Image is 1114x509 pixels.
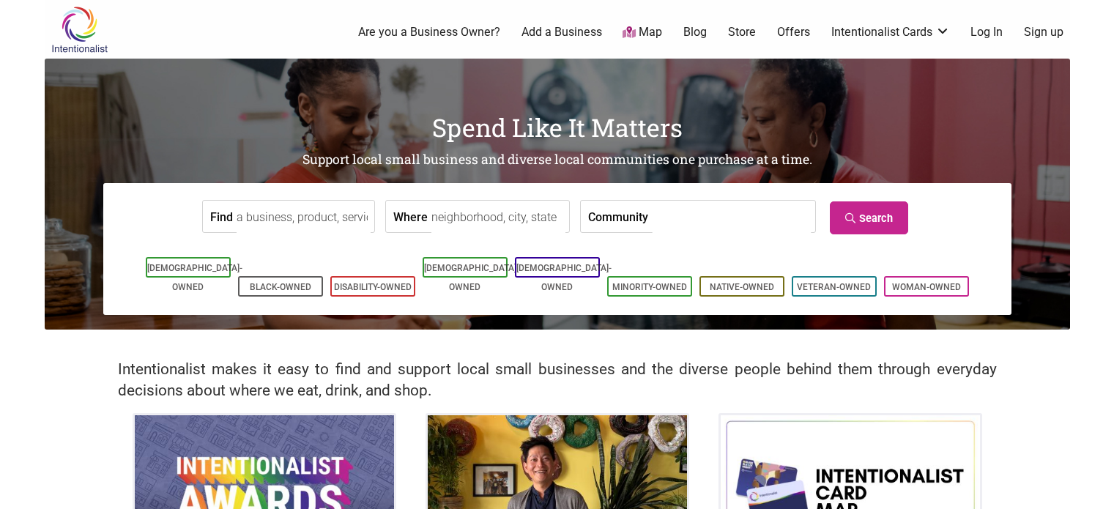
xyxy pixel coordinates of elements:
[45,110,1070,145] h1: Spend Like It Matters
[210,201,233,232] label: Find
[683,24,707,40] a: Blog
[516,263,612,292] a: [DEMOGRAPHIC_DATA]-Owned
[710,282,774,292] a: Native-Owned
[45,151,1070,169] h2: Support local small business and diverse local communities one purchase at a time.
[358,24,500,40] a: Are you a Business Owner?
[830,201,908,234] a: Search
[1024,24,1063,40] a: Sign up
[237,201,371,234] input: a business, product, service
[118,359,997,401] h2: Intentionalist makes it easy to find and support local small businesses and the diverse people be...
[777,24,810,40] a: Offers
[588,201,648,232] label: Community
[393,201,428,232] label: Where
[623,24,662,41] a: Map
[424,263,519,292] a: [DEMOGRAPHIC_DATA]-Owned
[431,201,565,234] input: neighborhood, city, state
[970,24,1003,40] a: Log In
[45,6,114,53] img: Intentionalist
[892,282,961,292] a: Woman-Owned
[728,24,756,40] a: Store
[612,282,687,292] a: Minority-Owned
[797,282,871,292] a: Veteran-Owned
[250,282,311,292] a: Black-Owned
[831,24,950,40] a: Intentionalist Cards
[334,282,412,292] a: Disability-Owned
[521,24,602,40] a: Add a Business
[147,263,242,292] a: [DEMOGRAPHIC_DATA]-Owned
